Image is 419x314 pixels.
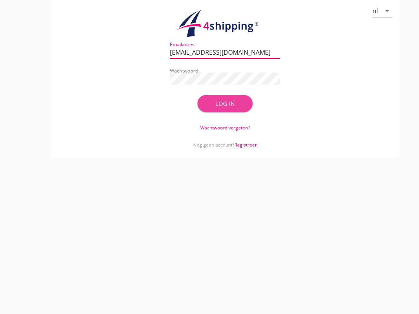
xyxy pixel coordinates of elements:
[372,7,378,14] div: nl
[197,95,253,112] button: Log in
[170,131,280,148] div: Nog geen account?
[175,9,275,38] img: logo.1f945f1d.svg
[170,46,280,59] input: Emailadres
[210,99,240,108] div: Log in
[383,6,392,16] i: arrow_drop_down
[234,141,257,148] a: Registreer
[200,124,250,131] a: Wachtwoord vergeten?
